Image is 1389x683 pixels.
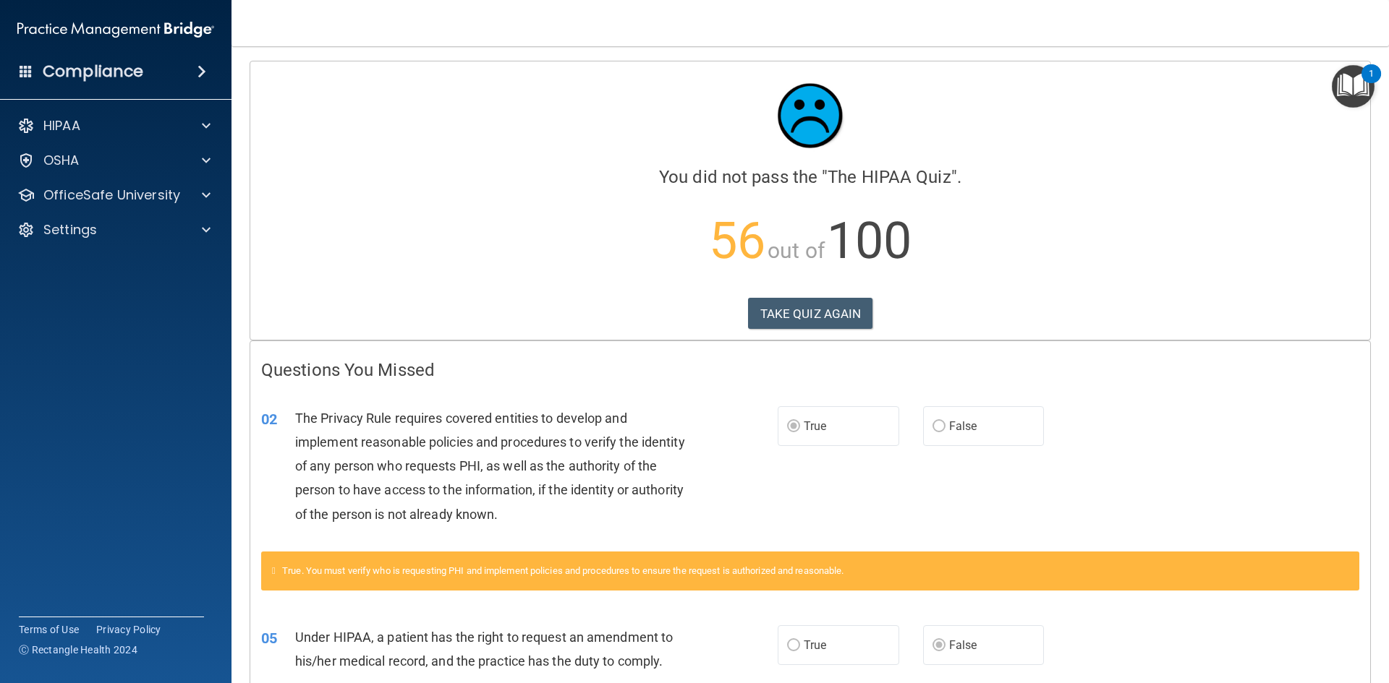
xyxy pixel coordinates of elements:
input: False [933,640,946,651]
span: True [804,638,826,652]
input: True [787,421,800,432]
span: The Privacy Rule requires covered entities to develop and implement reasonable policies and proce... [295,411,685,522]
span: True [804,419,826,433]
p: OfficeSafe University [43,186,180,204]
p: OSHA [43,152,80,169]
span: The HIPAA Quiz [828,167,951,187]
h4: You did not pass the " ". [261,168,1359,186]
img: sad_face.ecc698e2.jpg [767,72,854,159]
span: False [949,419,977,433]
span: Under HIPAA, a patient has the right to request an amendment to his/her medical record, and the p... [295,630,673,669]
span: 100 [827,211,912,270]
button: Open Resource Center, 1 new notification [1332,65,1375,108]
span: out of [768,238,825,263]
div: 1 [1369,74,1374,93]
span: 02 [261,411,277,428]
a: HIPAA [17,117,211,134]
input: False [933,421,946,432]
span: True. You must verify who is requesting PHI and implement policies and procedures to ensure the r... [282,565,844,576]
h4: Compliance [43,61,143,82]
a: OSHA [17,152,211,169]
img: PMB logo [17,15,214,44]
span: Ⓒ Rectangle Health 2024 [19,643,137,657]
a: Settings [17,221,211,239]
a: OfficeSafe University [17,186,211,204]
span: 05 [261,630,277,647]
a: Terms of Use [19,622,79,637]
button: TAKE QUIZ AGAIN [748,298,873,330]
span: False [949,638,977,652]
span: 56 [709,211,765,270]
p: HIPAA [43,117,80,134]
input: True [787,640,800,651]
a: Privacy Policy [96,622,161,637]
p: Settings [43,221,97,239]
h4: Questions You Missed [261,361,1359,379]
